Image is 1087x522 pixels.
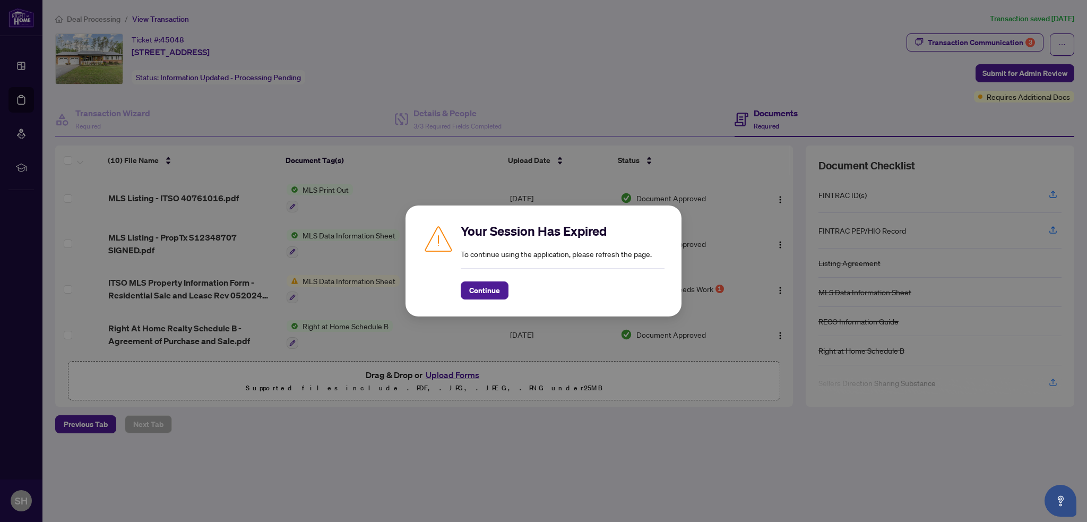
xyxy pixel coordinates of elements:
[461,281,508,299] button: Continue
[1045,485,1076,517] button: Open asap
[469,282,500,299] span: Continue
[461,223,665,299] div: To continue using the application, please refresh the page.
[422,223,454,254] img: Caution icon
[461,223,665,239] h2: Your Session Has Expired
